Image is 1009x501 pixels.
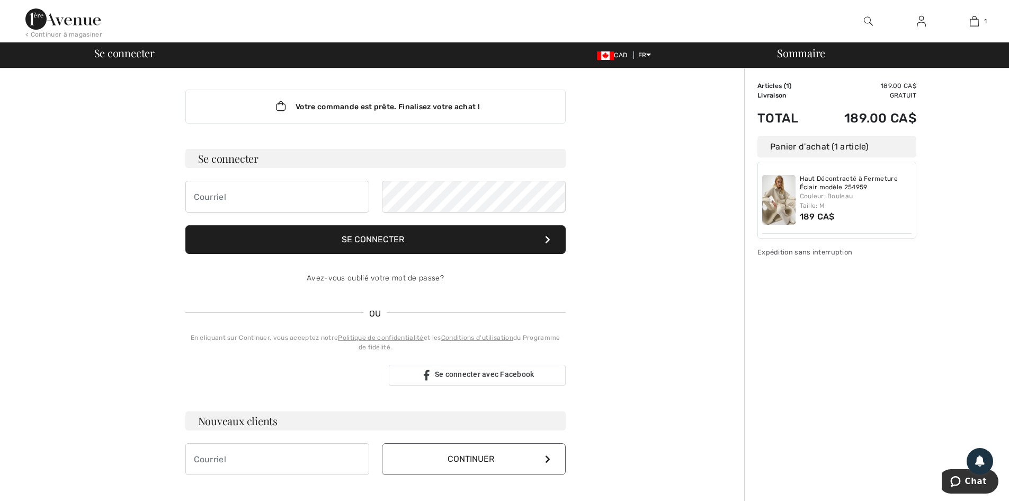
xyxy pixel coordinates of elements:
[364,307,387,320] span: OU
[984,16,987,26] span: 1
[185,181,369,213] input: Courriel
[185,225,566,254] button: Se connecter
[185,90,566,124] div: Votre commande est prête. Finalisez votre achat !
[942,469,998,496] iframe: Ouvre un widget dans lequel vous pouvez chatter avec l’un de nos agents
[764,48,1003,58] div: Sommaire
[786,82,789,90] span: 1
[815,100,916,136] td: 189.00 CA$
[970,15,979,28] img: Mon panier
[757,247,916,257] div: Expédition sans interruption
[800,212,835,222] span: 189 CA$
[638,51,651,59] span: FR
[800,175,912,191] a: Haut Décontracté à Fermeture Éclair modèle 254959
[180,364,386,387] iframe: Bouton "Se connecter avec Google"
[757,100,815,136] td: Total
[757,136,916,157] div: Panier d'achat (1 article)
[815,81,916,91] td: 189.00 CA$
[762,175,796,225] img: Haut Décontracté à Fermeture Éclair modèle 254959
[757,91,815,100] td: Livraison
[25,8,101,30] img: 1ère Avenue
[389,365,566,386] a: Se connecter avec Facebook
[597,51,614,60] img: Canadian Dollar
[338,334,423,341] a: Politique de confidentialité
[908,15,934,28] a: Se connecter
[185,411,566,430] h3: Nouveaux clients
[185,333,566,352] div: En cliquant sur Continuer, vous acceptez notre et les du Programme de fidélité.
[917,15,926,28] img: Mes infos
[435,370,534,379] span: Se connecter avec Facebook
[307,274,444,283] a: Avez-vous oublié votre mot de passe?
[757,81,815,91] td: Articles ( )
[864,15,873,28] img: recherche
[800,191,912,210] div: Couleur: Bouleau Taille: M
[815,91,916,100] td: Gratuit
[382,443,566,475] button: Continuer
[597,51,631,59] span: CAD
[185,443,369,475] input: Courriel
[25,30,102,39] div: < Continuer à magasiner
[185,149,566,168] h3: Se connecter
[94,48,155,58] span: Se connecter
[948,15,1000,28] a: 1
[441,334,513,341] a: Conditions d'utilisation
